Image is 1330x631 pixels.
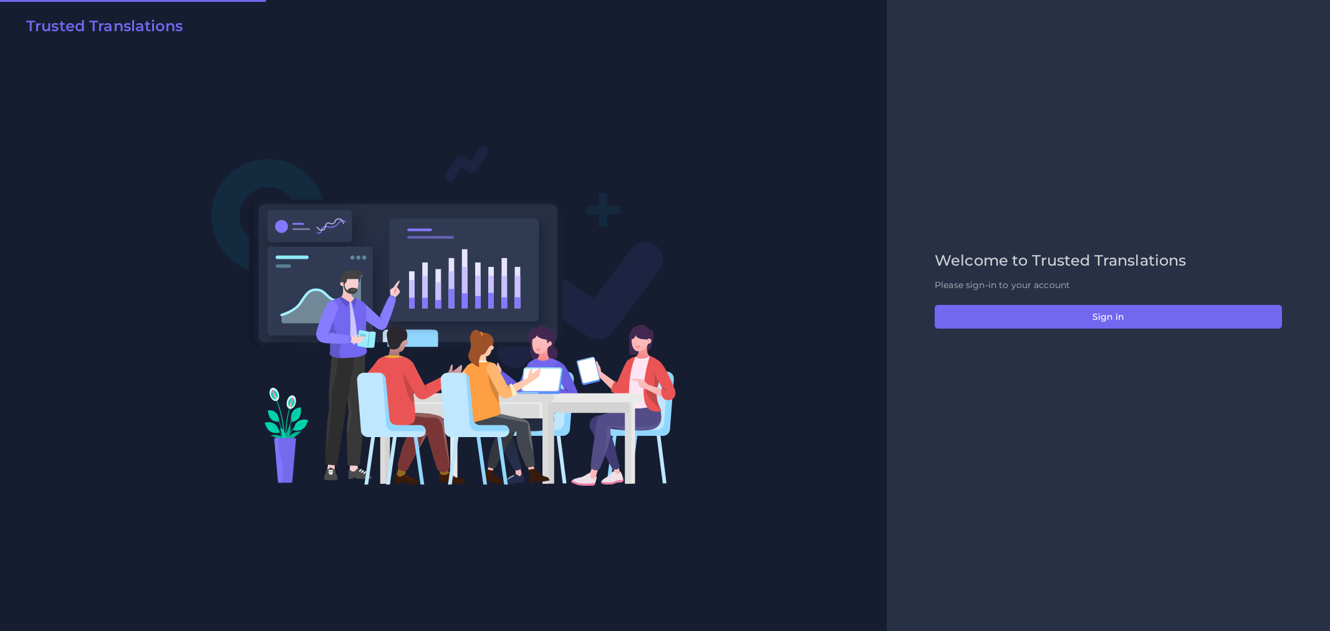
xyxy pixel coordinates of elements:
[26,17,183,36] h2: Trusted Translations
[935,252,1282,270] h2: Welcome to Trusted Translations
[935,279,1282,292] p: Please sign-in to your account
[211,145,677,486] img: Login V2
[17,17,183,40] a: Trusted Translations
[935,305,1282,329] button: Sign in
